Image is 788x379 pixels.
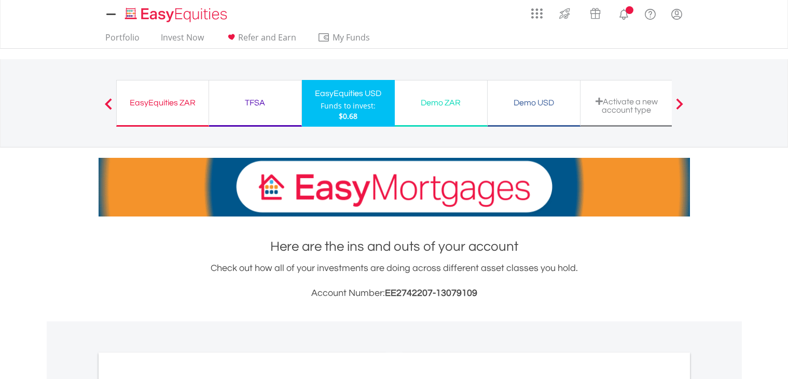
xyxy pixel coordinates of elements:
h3: Account Number: [99,286,690,301]
span: EE2742207-13079109 [385,288,477,298]
a: Home page [121,3,231,23]
div: TFSA [215,96,295,110]
a: AppsGrid [524,3,549,19]
a: Portfolio [101,32,144,48]
span: $0.68 [339,111,357,121]
div: EasyEquities USD [308,86,389,101]
img: thrive-v2.svg [556,5,573,22]
div: Activate a new account type [587,97,667,114]
a: My Profile [663,3,690,25]
img: EasyEquities_Logo.png [123,6,231,23]
a: Refer and Earn [221,32,300,48]
img: vouchers-v2.svg [587,5,604,22]
a: Notifications [611,3,637,23]
a: FAQ's and Support [637,3,663,23]
div: Demo USD [494,96,574,110]
img: EasyMortage Promotion Banner [99,158,690,216]
h1: Here are the ins and outs of your account [99,237,690,256]
span: Refer and Earn [238,32,296,43]
a: Invest Now [157,32,208,48]
span: My Funds [317,31,385,44]
img: grid-menu-icon.svg [531,8,543,19]
div: Check out how all of your investments are doing across different asset classes you hold. [99,261,690,301]
a: Vouchers [580,3,611,22]
div: Funds to invest: [321,101,376,111]
div: Demo ZAR [401,96,481,110]
div: EasyEquities ZAR [123,96,202,110]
